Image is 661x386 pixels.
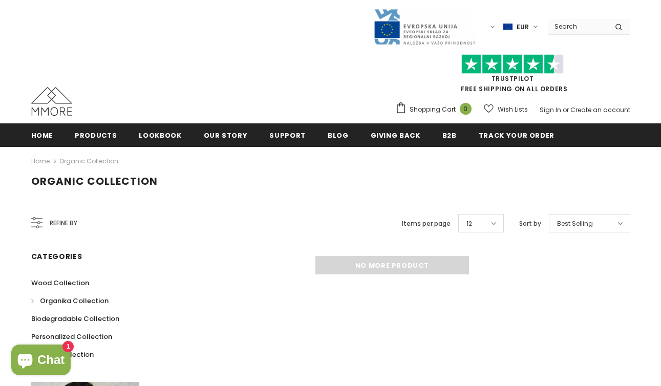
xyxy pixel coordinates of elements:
span: Our Story [204,131,248,140]
span: 12 [466,219,472,229]
span: FREE SHIPPING ON ALL ORDERS [395,59,630,93]
a: Home [31,155,50,167]
img: Javni Razpis [373,8,476,46]
label: Sort by [519,219,541,229]
span: 0 [460,103,472,115]
span: Wish Lists [498,104,528,115]
a: Shopping Cart 0 [395,102,477,117]
span: Biodegradable Collection [31,314,119,324]
a: Track your order [479,123,555,146]
a: Lookbook [139,123,181,146]
a: Javni Razpis [373,22,476,31]
a: Trustpilot [492,74,534,83]
a: Create an account [570,105,630,114]
span: Organic Collection [31,174,158,188]
span: Giving back [371,131,420,140]
img: Trust Pilot Stars [461,54,564,74]
span: Categories [31,251,82,262]
a: support [269,123,306,146]
span: Lookbook [139,131,181,140]
span: Shopping Cart [410,104,456,115]
span: support [269,131,306,140]
span: Personalized Collection [31,332,112,341]
a: Wood Collection [31,274,89,292]
a: Organika Collection [31,292,109,310]
label: Items per page [402,219,451,229]
a: B2B [442,123,457,146]
span: Track your order [479,131,555,140]
span: Wood Collection [31,278,89,288]
span: Refine by [50,218,77,229]
span: Home [31,131,53,140]
a: Products [75,123,117,146]
span: EUR [517,22,529,32]
a: Giving back [371,123,420,146]
a: Organic Collection [59,157,118,165]
span: Organika Collection [40,296,109,306]
input: Search Site [548,19,607,34]
inbox-online-store-chat: Shopify online store chat [8,345,74,378]
span: Blog [328,131,349,140]
a: Personalized Collection [31,328,112,346]
img: MMORE Cases [31,87,72,116]
a: Wish Lists [484,100,528,118]
span: or [563,105,569,114]
a: Home [31,123,53,146]
a: Biodegradable Collection [31,310,119,328]
a: Sign In [540,105,561,114]
span: Products [75,131,117,140]
a: Blog [328,123,349,146]
span: B2B [442,131,457,140]
a: Our Story [204,123,248,146]
span: Best Selling [557,219,593,229]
